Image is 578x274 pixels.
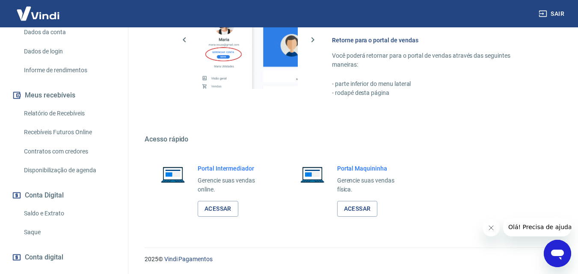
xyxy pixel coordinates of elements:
[145,135,557,144] h5: Acesso rápido
[21,62,118,79] a: Informe de rendimentos
[503,218,571,236] iframe: Mensagem da empresa
[10,0,66,27] img: Vindi
[337,201,378,217] a: Acessar
[21,162,118,179] a: Disponibilização de agenda
[537,6,568,22] button: Sair
[10,186,118,205] button: Conta Digital
[483,219,500,236] iframe: Fechar mensagem
[21,143,118,160] a: Contratos com credores
[145,255,557,264] p: 2025 ©
[198,201,238,217] a: Acessar
[10,86,118,105] button: Meus recebíveis
[21,105,118,122] a: Relatório de Recebíveis
[332,36,537,44] h6: Retorne para o portal de vendas
[332,88,537,97] p: - rodapé desta página
[332,51,537,69] p: Você poderá retornar para o portal de vendas através das seguintes maneiras:
[10,248,118,267] a: Conta digital
[5,6,72,13] span: Olá! Precisa de ajuda?
[25,251,63,263] span: Conta digital
[332,80,537,88] p: - parte inferior do menu lateral
[544,240,571,267] iframe: Botão para abrir a janela de mensagens
[21,224,118,241] a: Saque
[21,24,118,41] a: Dados da conta
[337,164,408,173] h6: Portal Maquininha
[337,176,408,194] p: Gerencie suas vendas física.
[198,176,269,194] p: Gerencie suas vendas online.
[21,124,118,141] a: Recebíveis Futuros Online
[198,164,269,173] h6: Portal Intermediador
[155,164,191,185] img: Imagem de um notebook aberto
[21,205,118,222] a: Saldo e Extrato
[294,164,330,185] img: Imagem de um notebook aberto
[21,43,118,60] a: Dados de login
[164,256,213,262] a: Vindi Pagamentos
